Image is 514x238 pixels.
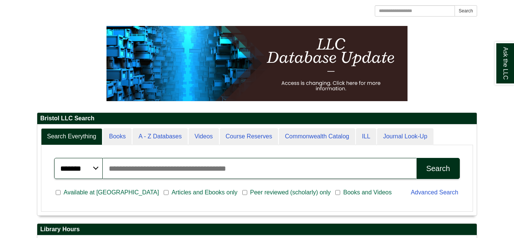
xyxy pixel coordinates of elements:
[169,188,240,197] span: Articles and Ebooks only
[41,128,102,145] a: Search Everything
[242,189,247,196] input: Peer reviewed (scholarly) only
[356,128,376,145] a: ILL
[220,128,278,145] a: Course Reserves
[189,128,219,145] a: Videos
[106,26,408,101] img: HTML tutorial
[279,128,355,145] a: Commonwealth Catalog
[37,224,477,235] h2: Library Hours
[56,189,61,196] input: Available at [GEOGRAPHIC_DATA]
[247,188,334,197] span: Peer reviewed (scholarly) only
[340,188,395,197] span: Books and Videos
[426,164,450,173] div: Search
[37,113,477,124] h2: Bristol LLC Search
[103,128,132,145] a: Books
[164,189,169,196] input: Articles and Ebooks only
[61,188,162,197] span: Available at [GEOGRAPHIC_DATA]
[411,189,458,196] a: Advanced Search
[335,189,340,196] input: Books and Videos
[417,158,460,179] button: Search
[132,128,188,145] a: A - Z Databases
[455,5,477,17] button: Search
[377,128,433,145] a: Journal Look-Up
